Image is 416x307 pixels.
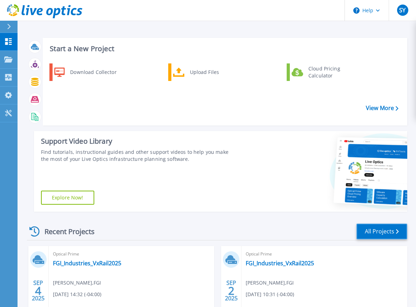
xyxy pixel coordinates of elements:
[32,278,45,303] div: SEP 2025
[356,224,407,239] a: All Projects
[287,63,359,81] a: Cloud Pricing Calculator
[246,279,294,287] span: [PERSON_NAME] , FGI
[168,63,240,81] a: Upload Files
[305,65,357,79] div: Cloud Pricing Calculator
[49,63,121,81] a: Download Collector
[50,45,398,53] h3: Start a New Project
[67,65,120,79] div: Download Collector
[366,105,398,111] a: View More
[246,260,314,267] a: FGI_Industries_VxRail2025
[41,149,234,163] div: Find tutorials, instructional guides and other support videos to help you make the most of your L...
[246,291,294,298] span: [DATE] 10:31 (-04:00)
[41,191,94,205] a: Explore Now!
[41,137,234,146] div: Support Video Library
[225,278,238,303] div: SEP 2025
[27,223,104,240] div: Recent Projects
[53,250,210,258] span: Optical Prime
[228,288,234,294] span: 2
[186,65,238,79] div: Upload Files
[399,7,405,13] span: SY
[53,279,101,287] span: [PERSON_NAME] , FGI
[246,250,403,258] span: Optical Prime
[53,260,121,267] a: FGI_Industries_VxRail2025
[53,291,101,298] span: [DATE] 14:32 (-04:00)
[35,288,41,294] span: 4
